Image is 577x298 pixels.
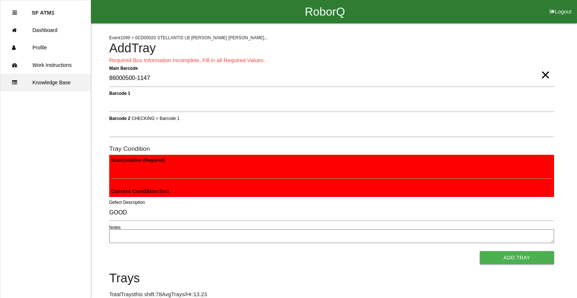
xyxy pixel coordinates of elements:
a: Profile [0,39,91,56]
span: : Bad [111,188,169,194]
b: Barcode 2 [109,116,130,121]
label: Defect Description [109,199,145,206]
p: Required Box Information Incomplete, Fill in all Required Values. [109,56,554,65]
span: Clear Input [541,60,550,75]
button: Add Tray [480,251,554,264]
input: Required [109,70,554,87]
a: Dashboard [0,21,91,39]
b: Scan Condition (Required) [111,157,165,162]
b: Barcode 1 [109,90,130,96]
b: Main Barcode [109,65,138,71]
span: CHECKING = Barcode 1 [131,116,179,121]
a: Knowledge Base [0,74,91,91]
h4: Add Tray [109,41,554,55]
h4: Trays [109,271,554,285]
p: SF ATM1 [32,4,55,16]
a: Work Instructions [0,56,91,74]
label: Notes [109,224,120,231]
b: Current Condition [111,188,158,194]
span: Event 1099 > 0CD00020 STELLANTIS LB [PERSON_NAME] [PERSON_NAME]... [109,35,268,40]
h6: Tray Condition [109,145,554,152]
div: Close [12,4,17,21]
